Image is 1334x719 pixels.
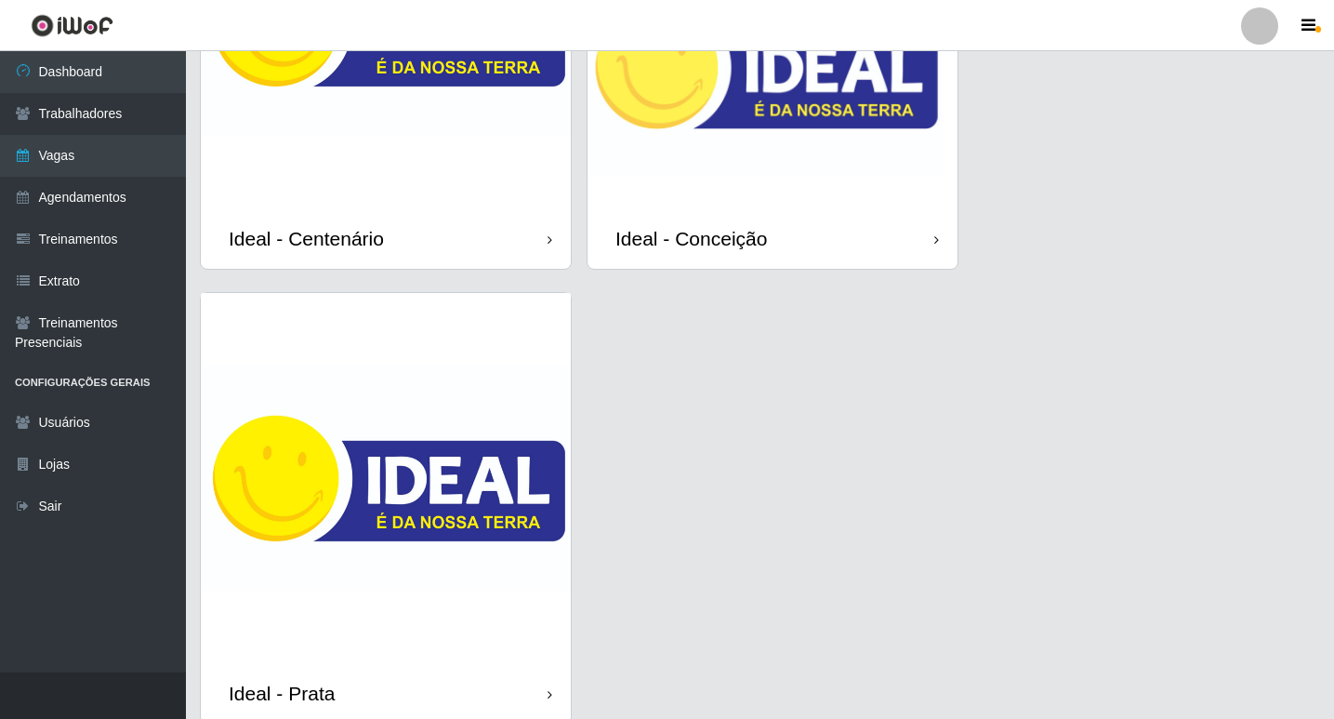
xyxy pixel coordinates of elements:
[229,682,335,705] div: Ideal - Prata
[229,227,384,250] div: Ideal - Centenário
[31,14,113,37] img: CoreUI Logo
[201,293,571,663] img: cardImg
[615,227,767,250] div: Ideal - Conceição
